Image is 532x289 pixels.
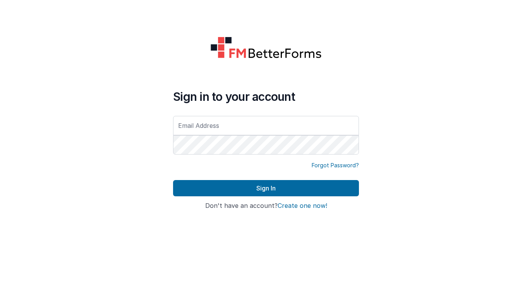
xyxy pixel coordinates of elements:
[312,161,359,169] a: Forgot Password?
[173,202,359,209] h4: Don't have an account?
[278,202,327,209] button: Create one now!
[173,90,359,104] h4: Sign in to your account
[173,180,359,196] button: Sign In
[173,116,359,135] input: Email Address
